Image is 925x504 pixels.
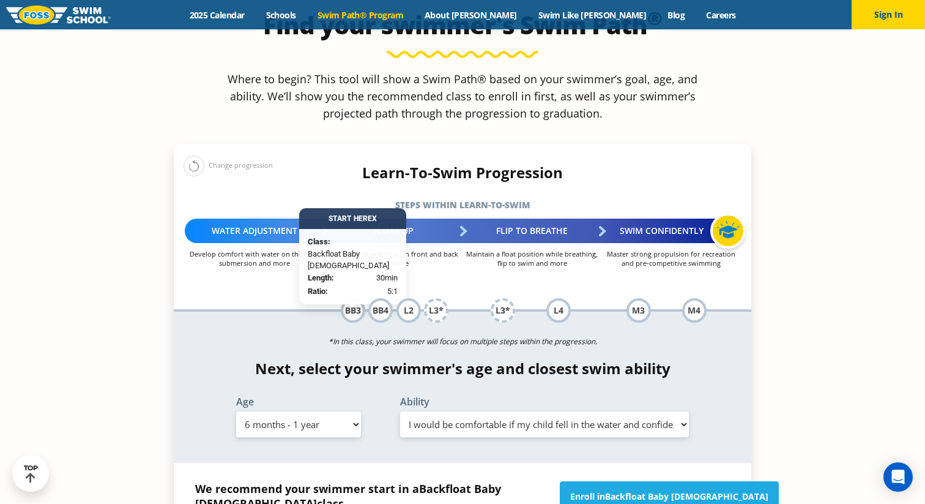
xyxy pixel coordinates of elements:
div: M4 [682,298,707,323]
span: Backfloat Baby [DEMOGRAPHIC_DATA] [605,491,768,502]
img: FOSS Swim School Logo [6,6,111,24]
a: About [PERSON_NAME] [414,9,528,21]
p: Maintain a float position while breathing, flip to swim and more [462,249,601,268]
div: Change progression [184,155,273,176]
p: Where to begin? This tool will show a Swim Path® based on your swimmer’s goal, age, and ability. ... [223,70,702,122]
label: Ability [400,397,689,407]
div: Water Adjustment [185,219,324,243]
div: BB3 [341,298,365,323]
a: 2025 Calendar [179,9,255,21]
p: Master strong propulsion for recreation and pre-competitive swimming [601,249,740,268]
a: Careers [696,9,746,21]
div: M3 [626,298,651,323]
h5: Steps within Learn-to-Swim [174,197,751,214]
a: Schools [255,9,306,21]
div: Flip to Breathe [462,219,601,243]
span: 30min [376,272,398,284]
h4: Learn-To-Swim Progression [174,164,751,181]
a: Swim Path® Program [306,9,414,21]
strong: Class: [308,237,330,246]
div: Open Intercom Messenger [883,462,913,492]
label: Age [236,397,361,407]
span: X [372,214,377,223]
div: BB4 [368,298,393,323]
div: L4 [546,298,571,323]
a: Swim Like [PERSON_NAME] [527,9,657,21]
a: Blog [657,9,696,21]
div: TOP [24,464,38,483]
span: 5:1 [387,285,398,298]
p: *In this class, your swimmer will focus on multiple steps within the progression. [174,333,751,350]
strong: Ratio: [308,287,328,296]
div: Start Here [299,208,406,229]
div: L2 [396,298,421,323]
h4: Next, select your swimmer's age and closest swim ability [174,360,751,377]
span: Backfloat Baby [DEMOGRAPHIC_DATA] [308,248,398,272]
h2: Find your swimmer's Swim Path [174,10,751,40]
div: Swim Confidently [601,219,740,243]
p: Develop comfort with water on the face, submersion and more [185,249,324,268]
strong: Length: [308,273,334,282]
